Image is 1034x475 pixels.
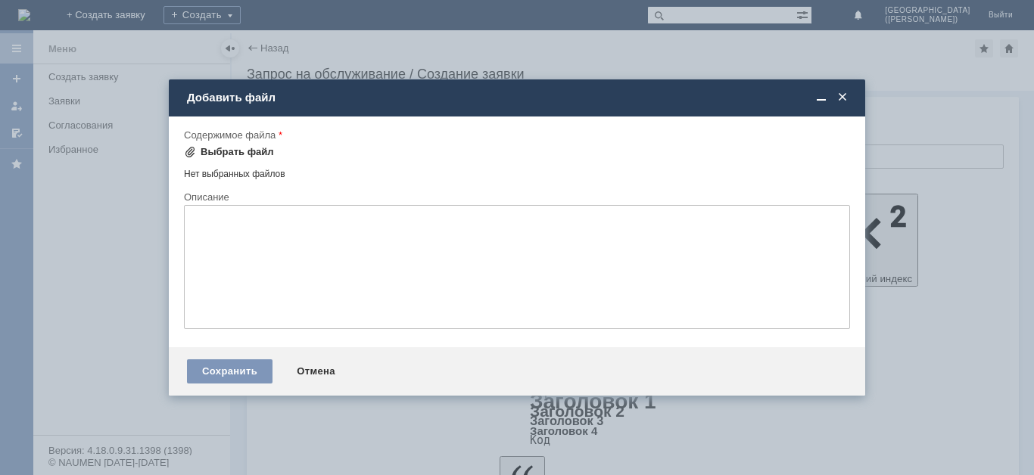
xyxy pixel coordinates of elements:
div: Выбрать файл [201,146,274,158]
div: Добавить файл [187,91,850,104]
div: Содержимое файла [184,130,847,140]
div: Описание [184,192,847,202]
span: Свернуть (Ctrl + M) [814,91,829,104]
span: Закрыть [835,91,850,104]
div: Нет выбранных файлов [184,163,850,180]
div: Добрый вечер, прошу удалить отложенные чеки во вложении. [GEOGRAPHIC_DATA] [6,6,221,30]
